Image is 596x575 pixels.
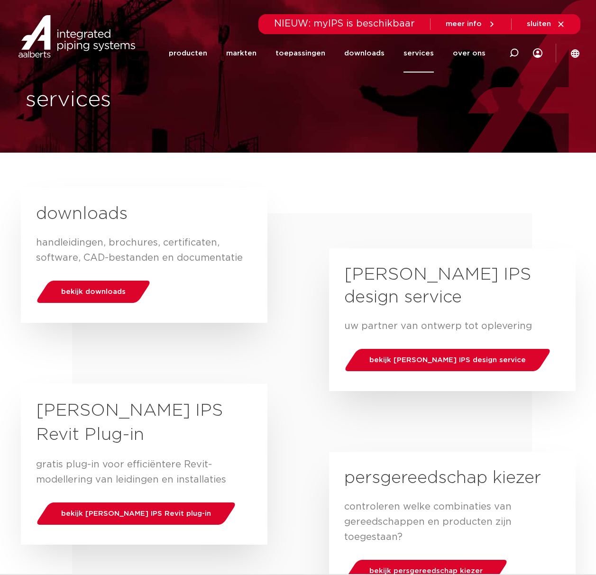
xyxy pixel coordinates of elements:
h1: services [26,85,293,115]
a: toepassingen [275,34,325,73]
h2: downloads [36,203,252,226]
span: bekijk downloads [61,288,126,295]
span: controleren welke combinaties van gereedschappen en producten zijn toegestaan? [344,502,512,542]
a: [PERSON_NAME] IPS Revit Plug-in gratis plug-in voor efficiëntere Revit-modellering van leidingen ... [21,383,267,545]
span: bekijk [PERSON_NAME] IPS Revit plug-in [61,510,211,517]
div: my IPS [533,34,542,73]
span: bekijk persgereedschap kiezer [369,567,483,575]
a: [PERSON_NAME] IPS design service uw partner van ontwerp tot opleveringbekijk [PERSON_NAME] IPS de... [329,248,576,391]
span: uw partner van ontwerp tot oplevering [344,321,532,331]
span: handleidingen, brochures, certificaten, software, CAD-bestanden en documentatie [36,238,243,263]
span: gratis plug-in voor efficiëntere Revit-modellering van leidingen en installaties [36,460,226,484]
span: meer info [446,20,482,27]
span: bekijk [PERSON_NAME] IPS design service [369,356,526,364]
a: downloads [344,34,385,73]
nav: Menu [169,34,486,73]
a: sluiten [527,20,565,28]
a: downloads handleidingen, brochures, certificaten, software, CAD-bestanden en documentatiebekijk d... [21,188,267,323]
a: over ons [453,34,486,73]
a: services [403,34,434,73]
span: sluiten [527,20,551,27]
h3: [PERSON_NAME] IPS Revit Plug-in [36,399,252,447]
a: meer info [446,20,496,28]
a: producten [169,34,207,73]
span: NIEUW: myIPS is beschikbaar [274,19,415,28]
h2: persgereedschap kiezer [344,467,560,490]
a: markten [226,34,257,73]
h2: [PERSON_NAME] IPS design service [344,264,560,309]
